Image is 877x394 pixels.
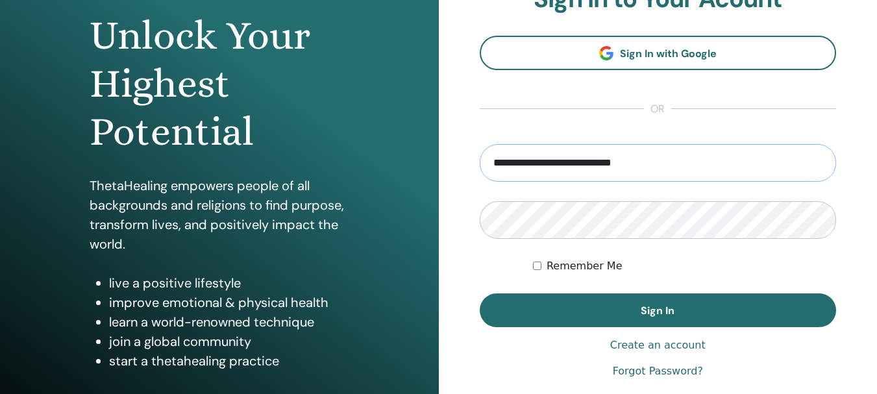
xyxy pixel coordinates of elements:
li: improve emotional & physical health [109,293,349,312]
a: Forgot Password? [613,363,703,379]
h1: Unlock Your Highest Potential [90,12,349,156]
span: Sign In with Google [620,47,717,60]
a: Create an account [610,338,706,353]
li: join a global community [109,332,349,351]
li: start a thetahealing practice [109,351,349,371]
label: Remember Me [547,258,623,274]
li: learn a world-renowned technique [109,312,349,332]
span: or [644,101,671,117]
li: live a positive lifestyle [109,273,349,293]
p: ThetaHealing empowers people of all backgrounds and religions to find purpose, transform lives, a... [90,176,349,254]
a: Sign In with Google [480,36,837,70]
span: Sign In [641,304,674,317]
div: Keep me authenticated indefinitely or until I manually logout [533,258,836,274]
button: Sign In [480,293,837,327]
